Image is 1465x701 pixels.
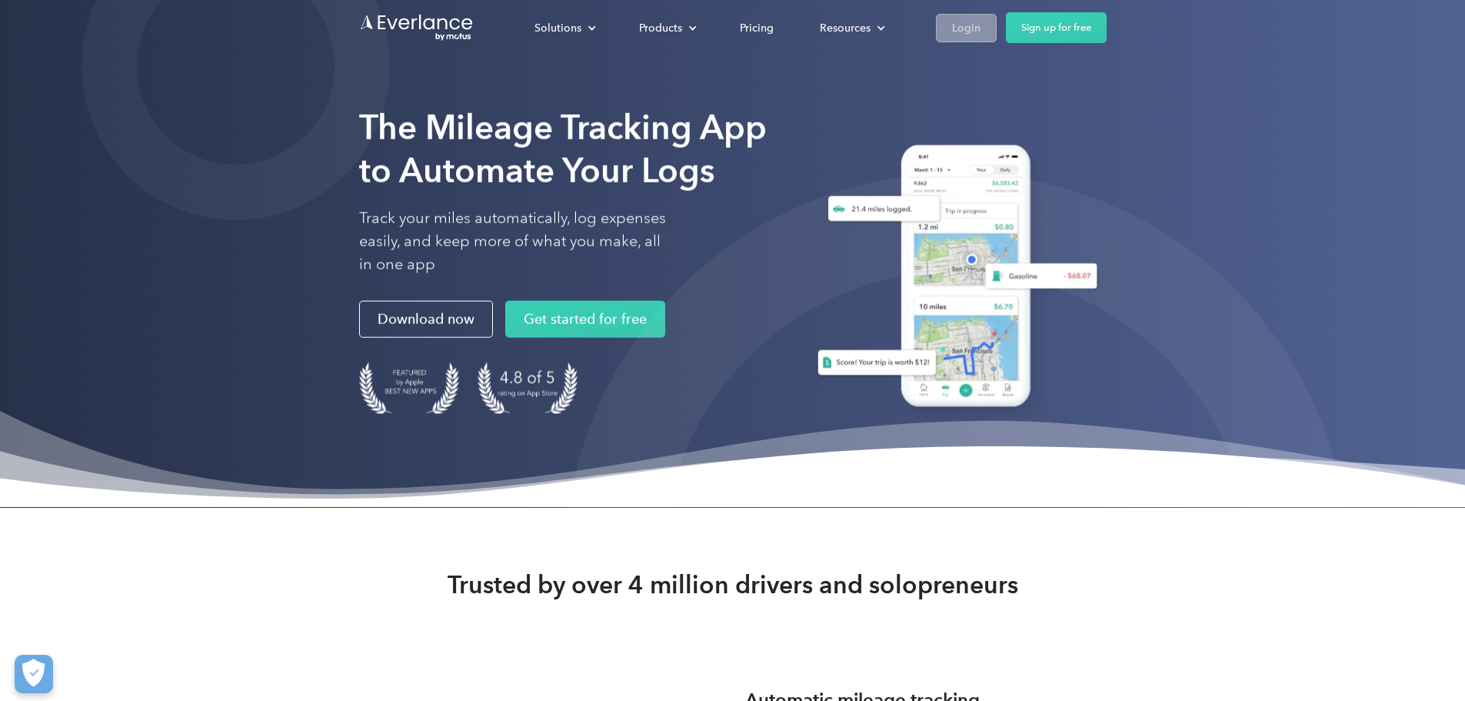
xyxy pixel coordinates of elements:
[448,569,1018,600] strong: Trusted by over 4 million drivers and solopreneurs
[359,107,767,191] strong: The Mileage Tracking App to Automate Your Logs
[359,301,493,338] a: Download now
[639,18,682,38] div: Products
[740,18,774,38] div: Pricing
[804,15,897,42] div: Resources
[952,18,981,38] div: Login
[359,13,474,42] a: Go to homepage
[519,15,608,42] div: Solutions
[799,133,1107,425] img: Everlance, mileage tracker app, expense tracking app
[505,301,665,338] a: Get started for free
[724,15,789,42] a: Pricing
[359,362,459,414] img: Badge for Featured by Apple Best New Apps
[478,362,578,414] img: 4.9 out of 5 stars on the app store
[820,18,871,38] div: Resources
[1006,12,1107,43] a: Sign up for free
[936,14,997,42] a: Login
[624,15,709,42] div: Products
[359,207,667,276] p: Track your miles automatically, log expenses easily, and keep more of what you make, all in one app
[534,18,581,38] div: Solutions
[15,655,53,693] button: Cookies Settings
